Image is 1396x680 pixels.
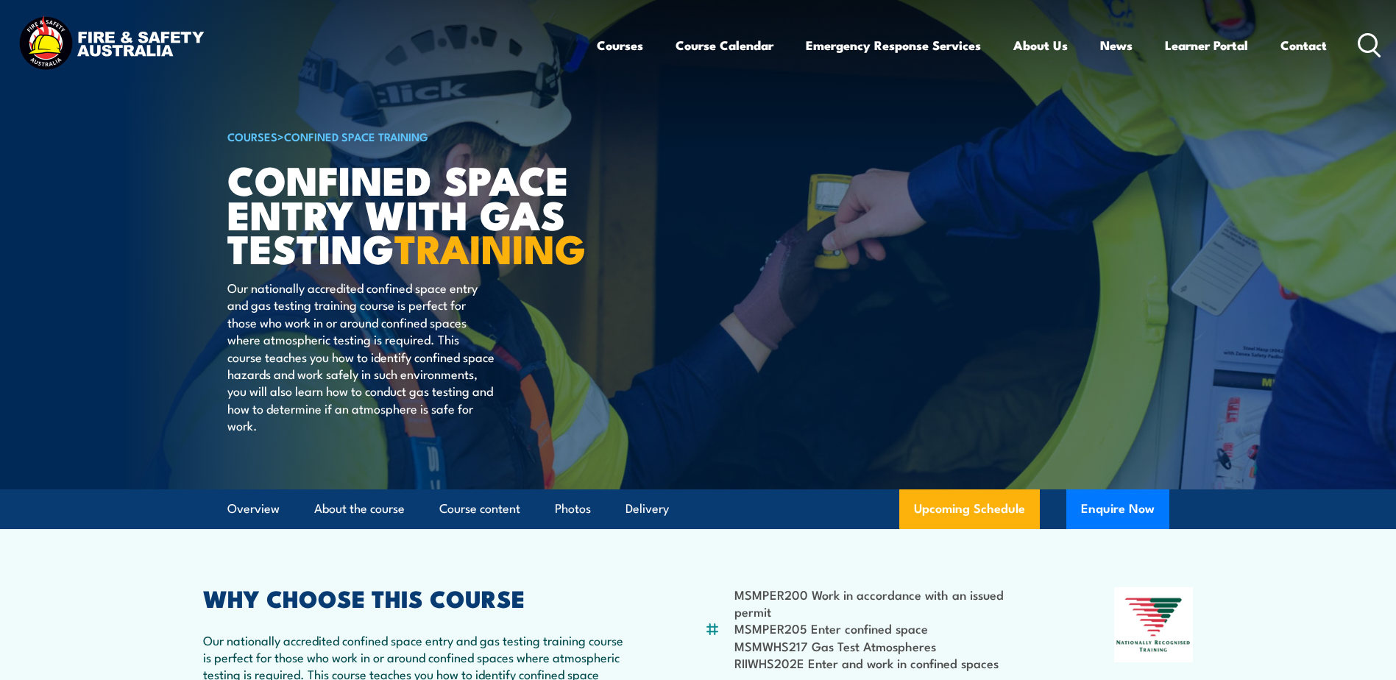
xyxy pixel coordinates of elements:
[1165,26,1248,65] a: Learner Portal
[227,489,280,528] a: Overview
[227,162,591,265] h1: Confined Space Entry with Gas Testing
[439,489,520,528] a: Course content
[1013,26,1068,65] a: About Us
[734,586,1043,620] li: MSMPER200 Work in accordance with an issued permit
[626,489,669,528] a: Delivery
[555,489,591,528] a: Photos
[806,26,981,65] a: Emergency Response Services
[676,26,773,65] a: Course Calendar
[734,654,1043,671] li: RIIWHS202E Enter and work in confined spaces
[1100,26,1133,65] a: News
[899,489,1040,529] a: Upcoming Schedule
[284,128,428,144] a: Confined Space Training
[227,279,496,434] p: Our nationally accredited confined space entry and gas testing training course is perfect for tho...
[314,489,405,528] a: About the course
[734,637,1043,654] li: MSMWHS217 Gas Test Atmospheres
[227,127,591,145] h6: >
[1114,587,1194,662] img: Nationally Recognised Training logo.
[394,216,586,277] strong: TRAINING
[597,26,643,65] a: Courses
[734,620,1043,637] li: MSMPER205 Enter confined space
[1066,489,1169,529] button: Enquire Now
[227,128,277,144] a: COURSES
[203,587,633,608] h2: WHY CHOOSE THIS COURSE
[1280,26,1327,65] a: Contact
